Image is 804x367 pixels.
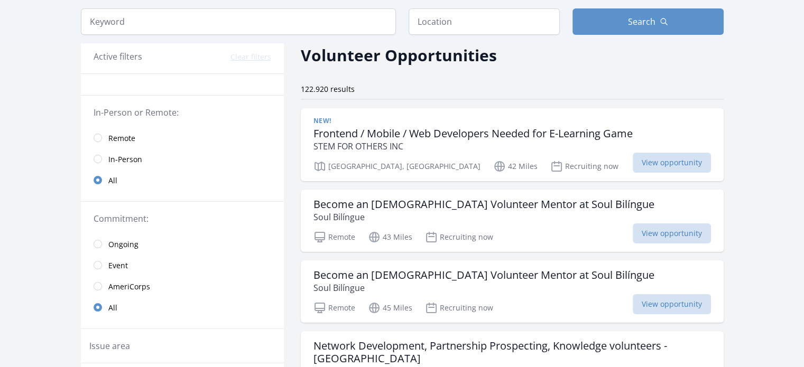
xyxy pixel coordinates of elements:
[81,276,284,297] a: AmeriCorps
[409,8,560,35] input: Location
[108,239,138,250] span: Ongoing
[301,190,724,252] a: Become an [DEMOGRAPHIC_DATA] Volunteer Mentor at Soul Bilíngue Soul Bilíngue Remote 43 Miles Recr...
[628,15,655,28] span: Search
[301,260,724,323] a: Become an [DEMOGRAPHIC_DATA] Volunteer Mentor at Soul Bilíngue Soul Bilíngue Remote 45 Miles Recr...
[313,127,633,140] h3: Frontend / Mobile / Web Developers Needed for E-Learning Game
[108,154,142,165] span: In-Person
[301,84,355,94] span: 122.920 results
[633,223,711,243] span: View opportunity
[108,260,128,271] span: Event
[81,233,284,255] a: Ongoing
[313,281,654,294] p: Soul Bilíngue
[313,340,711,365] h3: Network Development, Partnership Prospecting, Knowledge volunteers - [GEOGRAPHIC_DATA]
[425,302,493,314] p: Recruiting now
[81,148,284,170] a: In-Person
[313,160,480,173] p: [GEOGRAPHIC_DATA], [GEOGRAPHIC_DATA]
[81,127,284,148] a: Remote
[108,303,117,313] span: All
[301,43,497,67] h2: Volunteer Opportunities
[633,294,711,314] span: View opportunity
[550,160,618,173] p: Recruiting now
[425,231,493,243] p: Recruiting now
[368,302,412,314] p: 45 Miles
[81,170,284,191] a: All
[572,8,724,35] button: Search
[108,133,135,144] span: Remote
[313,140,633,153] p: STEM FOR OTHERS INC
[94,106,271,119] legend: In-Person or Remote:
[81,255,284,276] a: Event
[633,153,711,173] span: View opportunity
[313,117,331,125] span: New!
[108,281,150,292] span: AmeriCorps
[230,52,271,62] button: Clear filters
[89,340,130,352] legend: Issue area
[493,160,538,173] p: 42 Miles
[313,231,355,243] p: Remote
[108,175,117,186] span: All
[94,50,142,63] h3: Active filters
[313,198,654,211] h3: Become an [DEMOGRAPHIC_DATA] Volunteer Mentor at Soul Bilíngue
[94,212,271,225] legend: Commitment:
[313,211,654,223] p: Soul Bilíngue
[81,297,284,318] a: All
[301,108,724,181] a: New! Frontend / Mobile / Web Developers Needed for E-Learning Game STEM FOR OTHERS INC [GEOGRAPHI...
[368,231,412,243] p: 43 Miles
[313,302,355,314] p: Remote
[81,8,396,35] input: Keyword
[313,269,654,281] h3: Become an [DEMOGRAPHIC_DATA] Volunteer Mentor at Soul Bilíngue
